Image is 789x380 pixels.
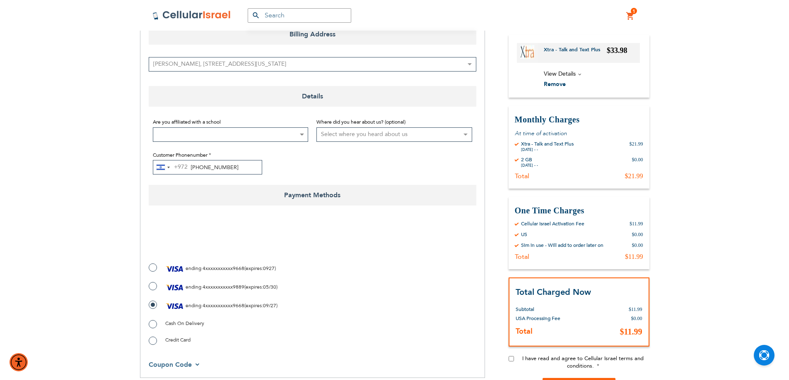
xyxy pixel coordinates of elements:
span: Customer Phonenumber [153,152,208,158]
span: 09/27 [263,302,276,309]
span: Are you affiliated with a school [153,119,221,125]
span: Billing Address [149,24,476,45]
span: Cash On Delivery [165,320,204,327]
span: 4xxxxxxxxxxx9668 [203,302,244,309]
div: Accessibility Menu [10,353,28,371]
a: Xtra - Talk and Text Plus [544,46,606,60]
span: ending [186,265,201,272]
div: [DATE] - - [521,147,574,152]
span: 1 [632,8,635,14]
div: Xtra - Talk and Text Plus [521,141,574,147]
div: $21.99 [630,141,643,152]
span: $33.98 [607,46,627,55]
img: Xtra - Talk and Text Plus [520,45,534,59]
h3: Monthly Charges [515,114,643,125]
span: 05/30 [263,284,276,290]
button: Selected country [153,160,188,174]
div: $0.00 [632,231,643,238]
span: Credit Card [165,337,191,343]
span: Payment Methods [149,185,476,206]
div: Sim in use - Will add to order later on [521,242,603,249]
label: ( : ) [149,300,277,312]
span: 0927 [263,265,275,272]
strong: Total [516,326,533,337]
div: Cellular Israel Activation Fee [521,220,584,227]
th: Subtotal [516,299,580,314]
div: $0.00 [632,242,643,249]
div: Total [515,253,529,261]
span: $11.99 [629,306,642,312]
span: USA Processing Fee [516,315,560,322]
span: ending [186,302,201,309]
div: US [521,231,527,238]
span: expires [246,265,262,272]
span: Coupon Code [149,360,192,369]
span: $0.00 [631,315,642,321]
div: Total [515,172,529,180]
img: Visa [165,300,184,312]
iframe: reCAPTCHA [149,224,275,256]
span: Remove [544,80,566,88]
span: 4xxxxxxxxxxx9668 [203,265,244,272]
span: I have read and agree to Cellular Israel terms and conditions. [522,355,644,370]
h3: One Time Charges [515,205,643,216]
img: Visa [165,263,184,275]
span: $11.99 [620,327,642,336]
div: $21.99 [625,172,643,180]
input: Search [248,8,351,23]
span: Details [149,86,476,107]
strong: Total Charged Now [516,287,591,298]
img: Visa [165,281,184,294]
span: ending [186,284,201,290]
span: expires [246,284,262,290]
div: $11.99 [630,220,643,227]
div: +972 [174,162,188,172]
div: [DATE] - - [521,163,538,168]
span: 4xxxxxxxxxxx9889 [203,284,244,290]
img: Cellular Israel Logo [152,10,231,20]
span: expires [246,302,262,309]
p: At time of activation [515,129,643,137]
label: ( : ) [149,281,277,294]
div: 2 GB [521,156,538,163]
span: Where did you hear about us? (optional) [316,119,405,125]
span: View Details [544,70,576,78]
div: $11.99 [625,253,643,261]
div: $0.00 [632,156,643,168]
input: e.g. 50-234-5678 [153,160,262,174]
label: ( : ) [149,263,276,275]
a: 1 [626,11,635,21]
